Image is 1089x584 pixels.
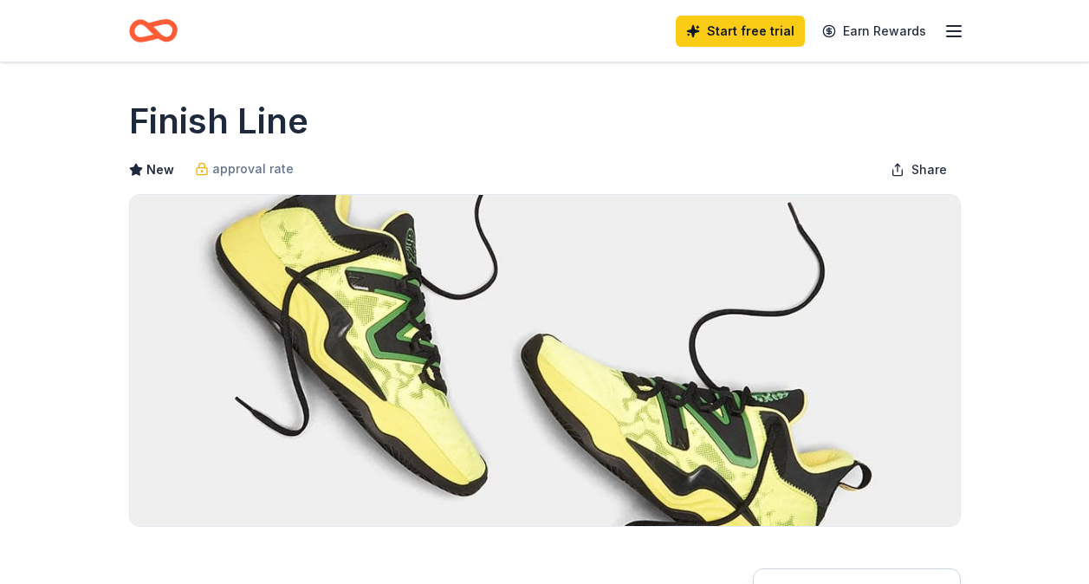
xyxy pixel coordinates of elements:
button: Share [877,152,961,187]
a: approval rate [195,159,294,179]
h1: Finish Line [129,97,308,146]
img: Image for Finish Line [130,195,960,526]
span: approval rate [212,159,294,179]
span: New [146,159,174,180]
a: Home [129,10,178,51]
a: Start free trial [676,16,805,47]
span: Share [911,159,947,180]
a: Earn Rewards [812,16,937,47]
